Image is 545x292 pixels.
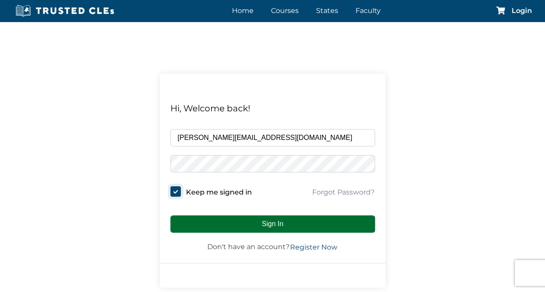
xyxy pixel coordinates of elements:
[512,7,532,14] a: Login
[230,4,256,17] a: Home
[13,4,117,17] img: Trusted CLEs
[353,4,383,17] a: Faculty
[170,215,375,233] button: Sign In
[269,4,301,17] a: Courses
[186,187,252,198] label: Keep me signed in
[312,187,375,198] a: Forgot Password?
[170,101,375,115] div: Hi, Welcome back!
[170,129,375,146] input: Username or Email Address
[314,4,340,17] a: States
[290,242,338,253] a: Register Now
[170,241,375,253] div: Don't have an account?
